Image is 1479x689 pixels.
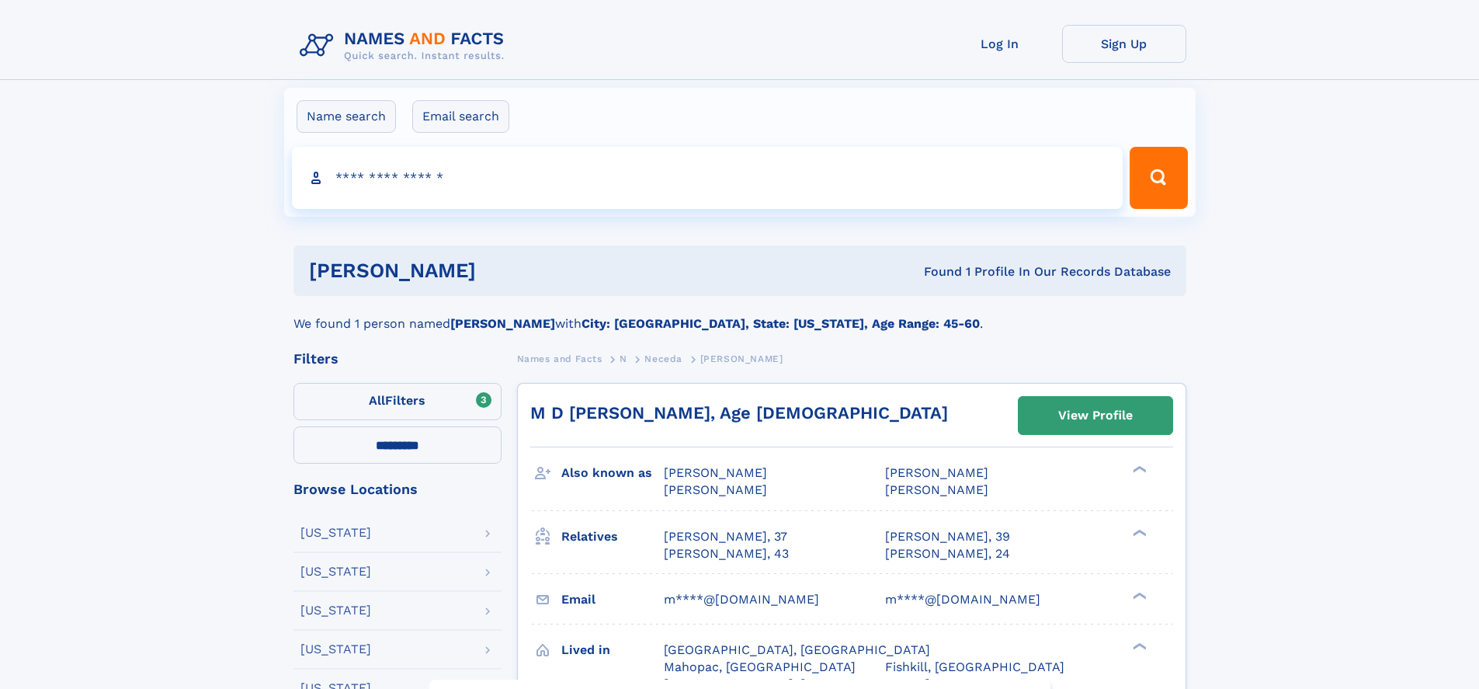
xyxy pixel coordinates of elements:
[620,353,627,364] span: N
[1058,398,1133,433] div: View Profile
[517,349,602,368] a: Names and Facts
[1130,147,1187,209] button: Search Button
[293,383,502,420] label: Filters
[664,659,856,674] span: Mahopac, [GEOGRAPHIC_DATA]
[644,353,682,364] span: Neceda
[1129,527,1147,538] div: ❯
[664,482,767,497] span: [PERSON_NAME]
[582,316,980,331] b: City: [GEOGRAPHIC_DATA], State: [US_STATE], Age Range: 45-60
[561,637,664,663] h3: Lived in
[644,349,682,368] a: Neceda
[300,527,371,539] div: [US_STATE]
[1129,641,1147,651] div: ❯
[293,352,502,366] div: Filters
[293,482,502,496] div: Browse Locations
[561,460,664,486] h3: Also known as
[700,263,1171,280] div: Found 1 Profile In Our Records Database
[561,586,664,613] h3: Email
[885,545,1010,562] a: [PERSON_NAME], 24
[300,565,371,578] div: [US_STATE]
[885,528,1010,545] a: [PERSON_NAME], 39
[885,659,1064,674] span: Fishkill, [GEOGRAPHIC_DATA]
[1129,590,1147,600] div: ❯
[664,545,789,562] a: [PERSON_NAME], 43
[300,604,371,617] div: [US_STATE]
[292,147,1123,209] input: search input
[1062,25,1186,63] a: Sign Up
[1129,465,1147,475] div: ❯
[293,296,1186,333] div: We found 1 person named with .
[664,642,930,657] span: [GEOGRAPHIC_DATA], [GEOGRAPHIC_DATA]
[369,393,385,408] span: All
[412,100,509,133] label: Email search
[530,403,948,423] a: M D [PERSON_NAME], Age [DEMOGRAPHIC_DATA]
[938,25,1062,63] a: Log In
[885,482,988,497] span: [PERSON_NAME]
[561,524,664,550] h3: Relatives
[1019,397,1172,434] a: View Profile
[620,349,627,368] a: N
[293,25,517,67] img: Logo Names and Facts
[297,100,396,133] label: Name search
[664,465,767,480] span: [PERSON_NAME]
[450,316,555,331] b: [PERSON_NAME]
[664,528,787,545] a: [PERSON_NAME], 37
[300,643,371,656] div: [US_STATE]
[309,261,700,280] h1: [PERSON_NAME]
[885,465,988,480] span: [PERSON_NAME]
[700,353,783,364] span: [PERSON_NAME]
